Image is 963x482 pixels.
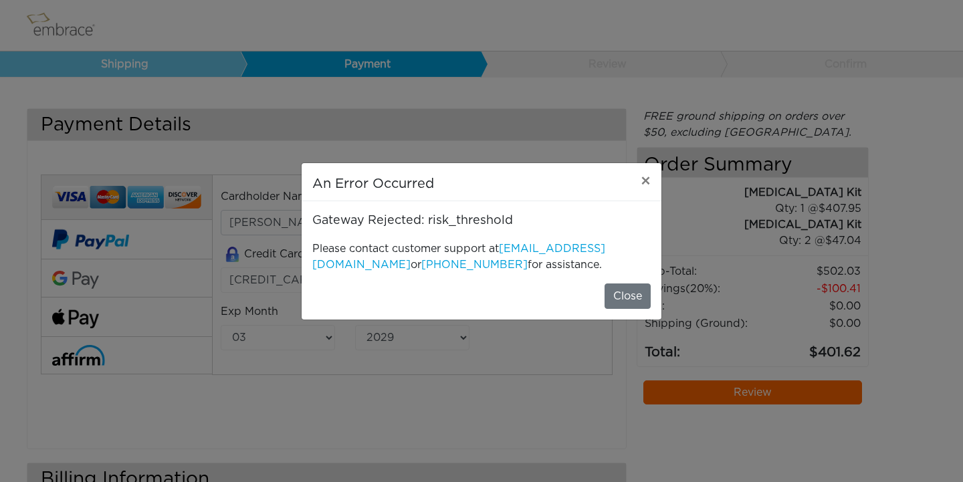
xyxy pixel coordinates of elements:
[312,243,605,270] a: [EMAIL_ADDRESS][DOMAIN_NAME]
[421,259,528,270] a: [PHONE_NUMBER]
[312,241,651,273] p: Please contact customer support at or for assistance.
[312,212,651,230] p: Gateway Rejected: risk_threshold
[605,283,651,309] button: Close
[312,174,434,194] h5: An Error Occurred
[630,163,661,201] button: Close
[641,174,651,190] span: ×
